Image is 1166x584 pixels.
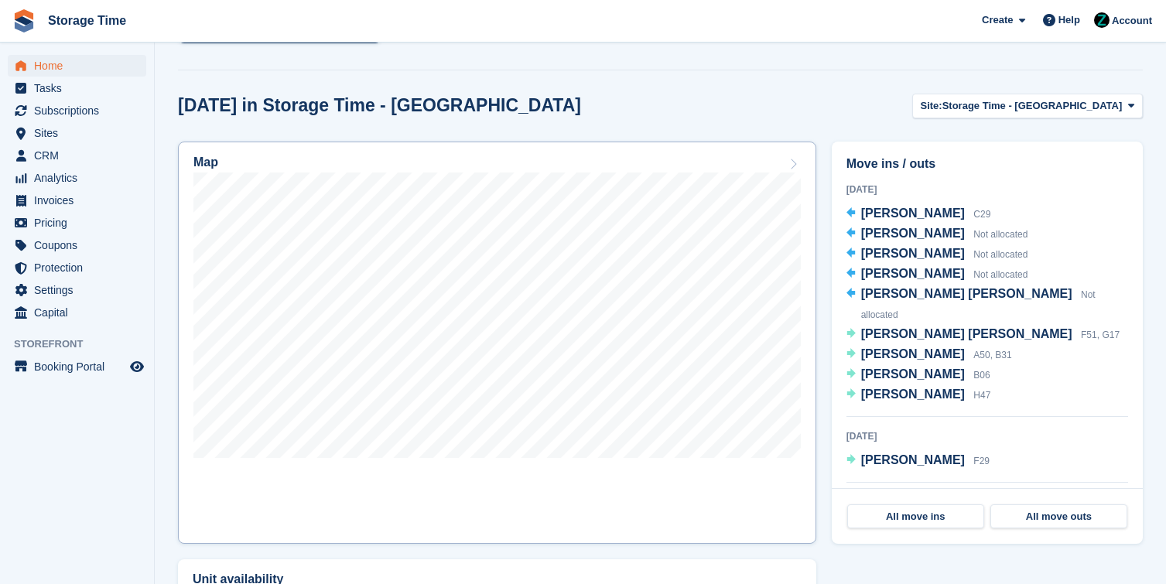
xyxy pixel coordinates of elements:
[34,234,127,256] span: Coupons
[8,122,146,144] a: menu
[846,244,1028,265] a: [PERSON_NAME] Not allocated
[8,77,146,99] a: menu
[861,347,965,360] span: [PERSON_NAME]
[8,167,146,189] a: menu
[34,55,127,77] span: Home
[34,302,127,323] span: Capital
[8,55,146,77] a: menu
[12,9,36,32] img: stora-icon-8386f47178a22dfd0bd8f6a31ec36ba5ce8667c1dd55bd0f319d3a0aa187defe.svg
[8,302,146,323] a: menu
[1081,330,1120,340] span: F51, G17
[14,336,154,352] span: Storefront
[861,289,1096,320] span: Not allocated
[34,77,127,99] span: Tasks
[973,456,990,466] span: F29
[34,190,127,211] span: Invoices
[921,98,942,114] span: Site:
[846,385,991,405] a: [PERSON_NAME] H47
[846,183,1128,196] div: [DATE]
[42,8,132,33] a: Storage Time
[34,212,127,234] span: Pricing
[861,227,965,240] span: [PERSON_NAME]
[846,325,1120,345] a: [PERSON_NAME] [PERSON_NAME] F51, G17
[942,98,1123,114] span: Storage Time - [GEOGRAPHIC_DATA]
[1094,12,1110,28] img: Zain Sarwar
[1112,13,1152,29] span: Account
[128,357,146,376] a: Preview store
[34,356,127,377] span: Booking Portal
[193,155,218,169] h2: Map
[846,451,990,471] a: [PERSON_NAME] F29
[846,345,1012,365] a: [PERSON_NAME] A50, B31
[973,350,1011,360] span: A50, B31
[861,247,965,260] span: [PERSON_NAME]
[861,327,1072,340] span: [PERSON_NAME] [PERSON_NAME]
[861,388,965,401] span: [PERSON_NAME]
[973,370,990,381] span: B06
[178,95,581,116] h2: [DATE] in Storage Time - [GEOGRAPHIC_DATA]
[846,365,990,385] a: [PERSON_NAME] B06
[34,279,127,301] span: Settings
[846,204,991,224] a: [PERSON_NAME] C29
[861,207,965,220] span: [PERSON_NAME]
[34,167,127,189] span: Analytics
[8,100,146,121] a: menu
[861,287,1072,300] span: [PERSON_NAME] [PERSON_NAME]
[912,94,1144,119] button: Site: Storage Time - [GEOGRAPHIC_DATA]
[973,390,990,401] span: H47
[973,249,1028,260] span: Not allocated
[846,429,1128,443] div: [DATE]
[846,285,1128,325] a: [PERSON_NAME] [PERSON_NAME] Not allocated
[8,145,146,166] a: menu
[34,257,127,278] span: Protection
[178,142,816,544] a: Map
[973,209,990,220] span: C29
[1058,12,1080,28] span: Help
[973,229,1028,240] span: Not allocated
[8,356,146,377] a: menu
[846,265,1028,285] a: [PERSON_NAME] Not allocated
[8,279,146,301] a: menu
[8,257,146,278] a: menu
[846,224,1028,244] a: [PERSON_NAME] Not allocated
[8,212,146,234] a: menu
[861,267,965,280] span: [PERSON_NAME]
[990,504,1127,529] a: All move outs
[8,234,146,256] a: menu
[861,367,965,381] span: [PERSON_NAME]
[982,12,1013,28] span: Create
[34,100,127,121] span: Subscriptions
[861,453,965,466] span: [PERSON_NAME]
[847,504,984,529] a: All move ins
[846,155,1128,173] h2: Move ins / outs
[34,145,127,166] span: CRM
[34,122,127,144] span: Sites
[8,190,146,211] a: menu
[973,269,1028,280] span: Not allocated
